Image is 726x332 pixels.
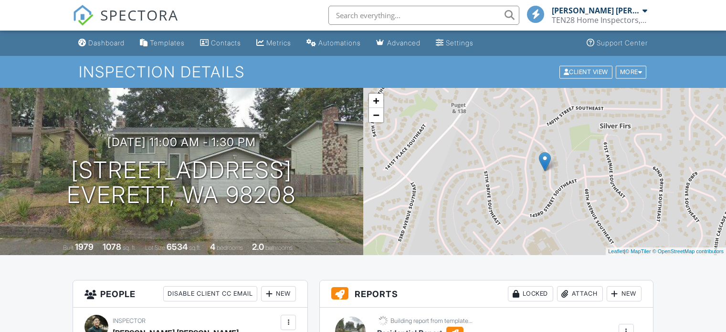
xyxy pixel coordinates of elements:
div: Metrics [266,39,291,47]
span: sq. ft. [123,244,136,251]
div: Attach [557,286,603,301]
span: bedrooms [217,244,243,251]
span: Built [63,244,74,251]
div: | [606,247,726,256]
a: SPECTORA [73,13,179,33]
div: Settings [446,39,473,47]
a: Dashboard [74,34,128,52]
h1: Inspection Details [79,64,647,80]
div: Templates [150,39,185,47]
span: sq.ft. [189,244,201,251]
div: Dashboard [88,39,125,47]
div: Automations [318,39,361,47]
span: Lot Size [145,244,165,251]
a: Client View [558,68,615,75]
div: New [607,286,642,301]
a: Settings [432,34,477,52]
a: Leaflet [608,248,624,254]
a: Contacts [196,34,245,52]
div: 6534 [167,242,188,252]
div: 1979 [75,242,94,252]
div: Client View [559,65,612,78]
a: Templates [136,34,189,52]
span: SPECTORA [100,5,179,25]
a: © MapTiler [625,248,651,254]
div: Locked [508,286,553,301]
span: bathrooms [265,244,293,251]
img: loading-93afd81d04378562ca97960a6d0abf470c8f8241ccf6a1b4da771bf876922d1b.gif [377,315,389,327]
div: Support Center [597,39,648,47]
h1: [STREET_ADDRESS] Everett, WA 98208 [67,158,296,208]
input: Search everything... [328,6,519,25]
span: Inspector [113,317,146,324]
div: TEN28 Home Inspectors, LLC [552,15,647,25]
a: © OpenStreetMap contributors [652,248,724,254]
img: The Best Home Inspection Software - Spectora [73,5,94,26]
h3: People [73,280,307,308]
div: More [616,65,647,78]
h3: [DATE] 11:00 am - 1:30 pm [107,136,256,149]
a: Metrics [253,34,295,52]
div: Contacts [211,39,241,47]
h3: Reports [320,280,653,308]
a: Zoom in [369,94,383,108]
div: 4 [210,242,215,252]
div: Building report from template... [390,317,473,325]
a: Advanced [372,34,424,52]
div: Disable Client CC Email [163,286,257,301]
a: Automations (Basic) [303,34,365,52]
a: Zoom out [369,108,383,122]
div: [PERSON_NAME] [PERSON_NAME] [552,6,640,15]
div: New [261,286,296,301]
div: 2.0 [252,242,264,252]
div: Advanced [387,39,421,47]
div: 1078 [103,242,121,252]
a: Support Center [583,34,652,52]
